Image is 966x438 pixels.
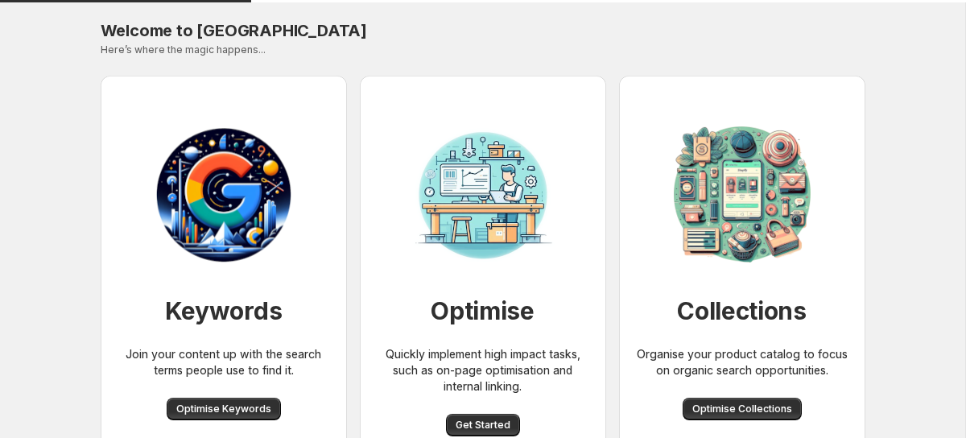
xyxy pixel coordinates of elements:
h1: Keywords [165,295,283,327]
button: Optimise Keywords [167,398,281,420]
p: Join your content up with the search terms people use to find it. [114,346,334,378]
h1: Collections [677,295,807,327]
img: Workbench for SEO [143,114,304,275]
h1: Optimise [431,295,535,327]
span: Optimise Keywords [176,403,271,415]
img: Collection organisation for SEO [662,114,823,275]
span: Welcome to [GEOGRAPHIC_DATA] [101,21,367,40]
button: Optimise Collections [683,398,802,420]
button: Get Started [446,414,520,436]
img: Workbench for SEO [402,114,563,275]
span: Optimise Collections [692,403,792,415]
span: Get Started [456,419,510,432]
p: Organise your product catalog to focus on organic search opportunities. [632,346,852,378]
p: Here’s where the magic happens... [101,43,865,56]
p: Quickly implement high impact tasks, such as on-page optimisation and internal linking. [373,346,593,395]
